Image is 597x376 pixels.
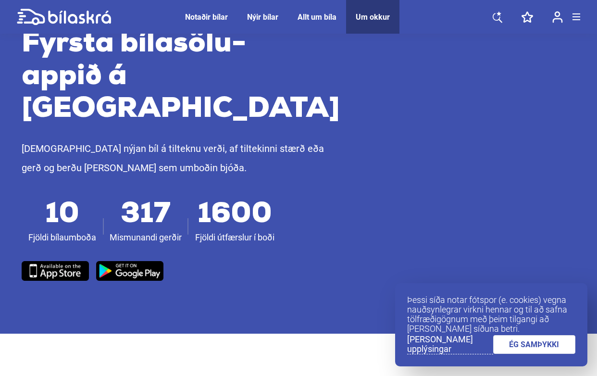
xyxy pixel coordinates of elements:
span: Fjöldi útfærslur í boði [195,230,274,245]
span: Mismunandi gerðir [110,230,182,245]
h1: Fyrsta bílasölu- appið á [GEOGRAPHIC_DATA] [22,28,340,126]
img: user-login.svg [552,11,563,23]
a: Notaðir bílar [185,13,228,22]
span: 10 [45,208,79,223]
a: [PERSON_NAME] upplýsingar [407,335,493,354]
p: Þessi síða notar fótspor (e. cookies) vegna nauðsynlegrar virkni hennar og til að safna tölfræðig... [407,295,575,334]
span: 317 [121,208,171,223]
span: 1600 [198,208,272,223]
p: [DEMOGRAPHIC_DATA] nýjan bíl á tilteknu verði, af tiltekinni stærð eða gerð og berðu [PERSON_NAME... [22,139,340,177]
span: Fjöldi bílaumboða [28,230,96,245]
a: Allt um bíla [298,13,336,22]
a: Um okkur [356,13,390,22]
a: ÉG SAMÞYKKI [493,335,576,354]
a: Nýir bílar [247,13,278,22]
